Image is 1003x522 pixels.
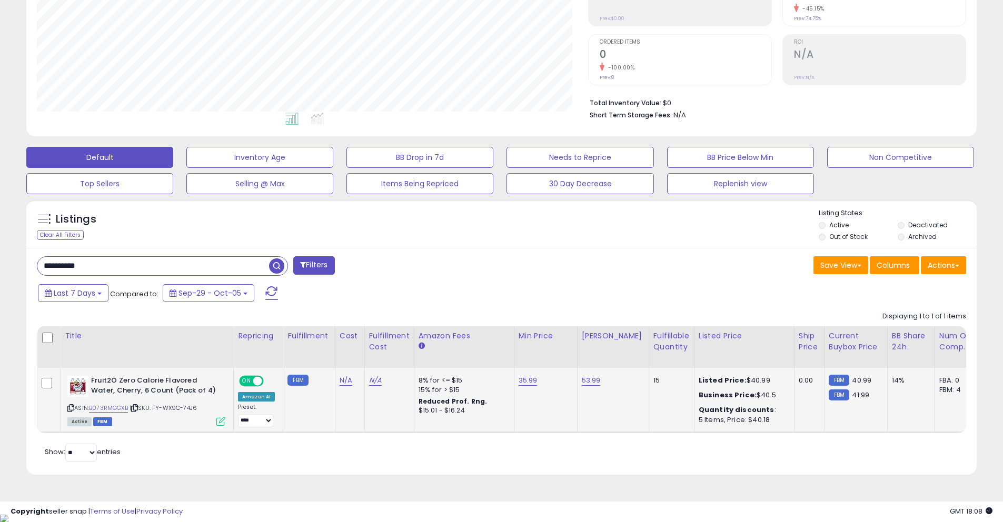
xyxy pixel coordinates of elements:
[699,390,786,400] div: $40.5
[340,330,360,342] div: Cost
[507,147,653,168] button: Needs to Reprice
[178,288,241,298] span: Sep-29 - Oct-05
[653,376,686,385] div: 15
[93,417,112,426] span: FBM
[699,376,786,385] div: $40.99
[346,173,493,194] button: Items Being Repriced
[794,39,966,45] span: ROI
[794,15,821,22] small: Prev: 74.75%
[892,330,930,353] div: BB Share 24h.
[136,506,183,516] a: Privacy Policy
[110,289,158,299] span: Compared to:
[369,330,410,353] div: Fulfillment Cost
[813,256,868,274] button: Save View
[419,406,506,415] div: $15.01 - $16.24
[293,256,334,275] button: Filters
[340,375,352,386] a: N/A
[238,392,275,401] div: Amazon AI
[667,173,814,194] button: Replenish view
[38,284,108,302] button: Last 7 Days
[600,48,771,63] h2: 0
[829,375,849,386] small: FBM
[238,330,279,342] div: Repricing
[582,375,601,386] a: 53.99
[673,110,686,120] span: N/A
[799,376,816,385] div: 0.00
[590,96,958,108] li: $0
[507,173,653,194] button: 30 Day Decrease
[186,173,333,194] button: Selling @ Max
[699,330,790,342] div: Listed Price
[346,147,493,168] button: BB Drop in 7d
[939,376,974,385] div: FBA: 0
[600,39,771,45] span: Ordered Items
[238,404,275,427] div: Preset:
[799,330,820,353] div: Ship Price
[369,375,382,386] a: N/A
[519,375,538,386] a: 35.99
[56,212,96,227] h5: Listings
[852,390,869,400] span: 41.99
[419,330,510,342] div: Amazon Fees
[419,376,506,385] div: 8% for <= $15
[699,405,786,415] div: :
[26,173,173,194] button: Top Sellers
[653,330,690,353] div: Fulfillable Quantity
[827,147,974,168] button: Non Competitive
[794,74,815,81] small: Prev: N/A
[11,506,49,516] strong: Copyright
[89,404,128,413] a: B073RMGGXB
[11,507,183,517] div: seller snap | |
[799,5,825,13] small: -45.15%
[699,390,757,400] b: Business Price:
[829,220,849,229] label: Active
[54,288,95,298] span: Last 7 Days
[287,375,308,386] small: FBM
[590,111,672,119] b: Short Term Storage Fees:
[37,230,84,240] div: Clear All Filters
[829,232,868,241] label: Out of Stock
[699,415,786,425] div: 5 Items, Price: $40.18
[163,284,254,302] button: Sep-29 - Oct-05
[67,417,92,426] span: All listings currently available for purchase on Amazon
[67,376,88,397] img: 51aFZT+A+7L._SL40_.jpg
[852,375,871,385] span: 40.99
[186,147,333,168] button: Inventory Age
[604,64,634,72] small: -100.00%
[870,256,919,274] button: Columns
[26,147,173,168] button: Default
[67,376,225,425] div: ASIN:
[419,342,425,351] small: Amazon Fees.
[130,404,197,412] span: | SKU: FY-WX9C-74J6
[600,74,614,81] small: Prev: 8
[91,376,219,398] b: Fruit2O Zero Calorie Flavored Water, Cherry, 6 Count (Pack of 4)
[829,330,883,353] div: Current Buybox Price
[45,447,121,457] span: Show: entries
[600,15,624,22] small: Prev: $0.00
[950,506,992,516] span: 2025-10-13 18:08 GMT
[65,330,229,342] div: Title
[90,506,135,516] a: Terms of Use
[877,260,910,270] span: Columns
[287,330,330,342] div: Fulfillment
[419,385,506,395] div: 15% for > $15
[921,256,966,274] button: Actions
[794,48,966,63] h2: N/A
[908,220,948,229] label: Deactivated
[419,397,488,406] b: Reduced Prof. Rng.
[892,376,927,385] div: 14%
[819,208,977,218] p: Listing States:
[667,147,814,168] button: BB Price Below Min
[582,330,644,342] div: [PERSON_NAME]
[519,330,573,342] div: Min Price
[240,377,253,386] span: ON
[882,312,966,322] div: Displaying 1 to 1 of 1 items
[939,385,974,395] div: FBM: 4
[829,389,849,400] small: FBM
[939,330,978,353] div: Num of Comp.
[699,375,747,385] b: Listed Price:
[590,98,661,107] b: Total Inventory Value:
[908,232,937,241] label: Archived
[262,377,279,386] span: OFF
[699,405,774,415] b: Quantity discounts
